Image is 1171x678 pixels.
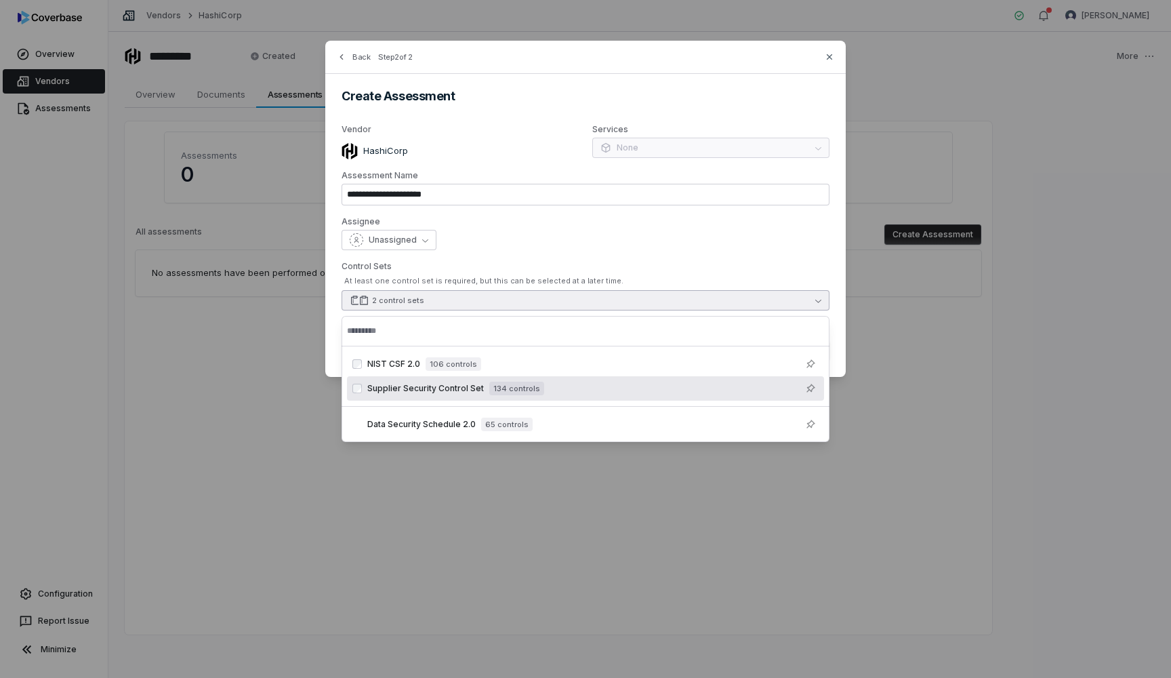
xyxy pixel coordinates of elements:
span: NIST CSF 2.0 [367,359,420,370]
span: Create Assessment [342,89,455,103]
div: 2 control sets [372,296,424,306]
span: Data Security Schedule 2.0 [367,419,476,430]
label: Assessment Name [342,170,829,181]
span: Unassigned [369,235,417,245]
label: Services [592,124,829,135]
label: Assignee [342,216,829,227]
span: Vendor [342,124,371,135]
span: 65 controls [481,418,533,431]
span: Step 2 of 2 [378,52,412,62]
span: 134 controls [489,382,544,395]
div: At least one control set is required, but this can be selected at a later time. [344,276,829,286]
span: 106 controls [426,357,481,371]
label: Control Sets [342,261,829,272]
button: Back [332,45,374,69]
div: Suggestions [342,346,829,442]
span: Supplier Security Control Set [367,383,484,394]
p: HashiCorp [358,144,408,158]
